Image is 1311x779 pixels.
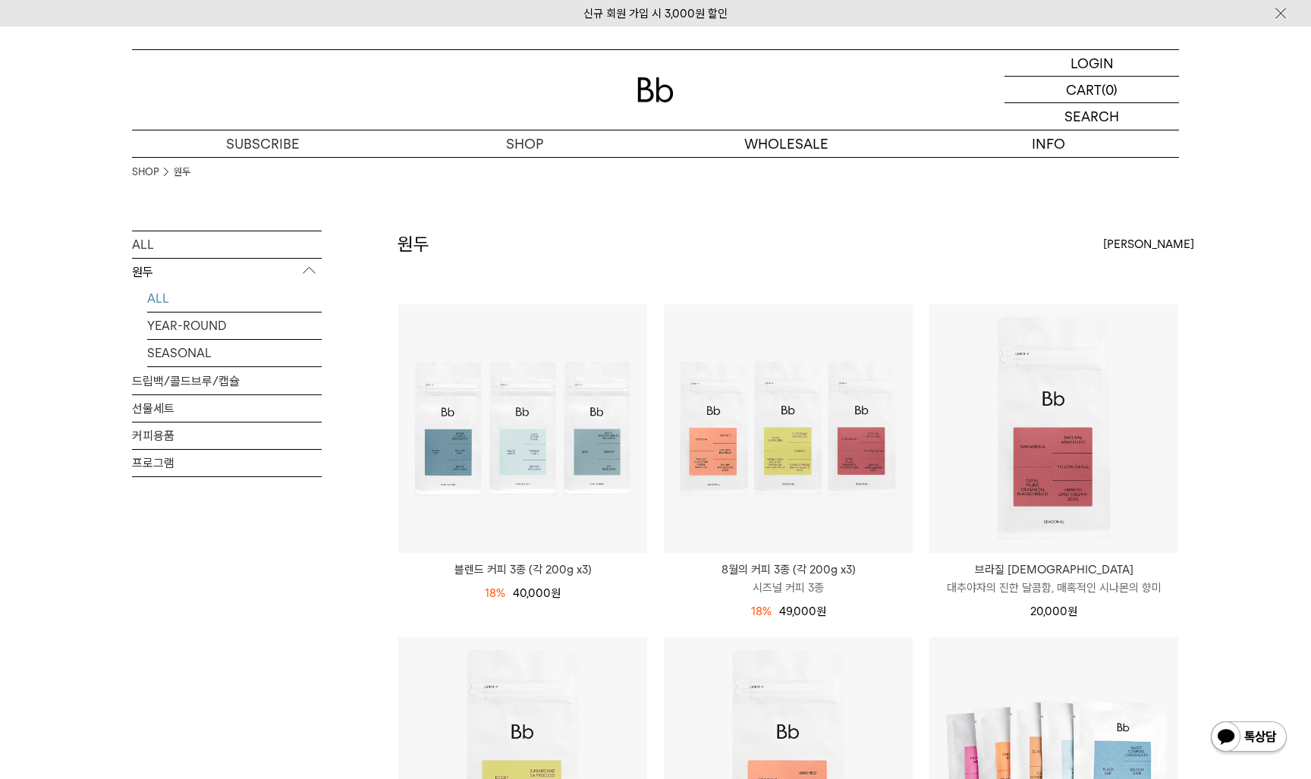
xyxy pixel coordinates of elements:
p: 원두 [132,259,322,286]
p: SEARCH [1064,103,1119,130]
a: LOGIN [1004,50,1179,77]
a: ALL [147,285,322,312]
a: 8월의 커피 3종 (각 200g x3) 시즈널 커피 3종 [664,561,913,597]
a: 커피용품 [132,422,322,449]
a: 프로그램 [132,450,322,476]
a: SUBSCRIBE [132,130,394,157]
img: 8월의 커피 3종 (각 200g x3) [664,304,913,553]
a: 선물세트 [132,395,322,422]
span: [PERSON_NAME] [1103,235,1194,253]
p: WHOLESALE [655,130,917,157]
p: 브라질 [DEMOGRAPHIC_DATA] [929,561,1178,579]
p: 8월의 커피 3종 (각 200g x3) [664,561,913,579]
img: 로고 [637,77,674,102]
p: CART [1066,77,1102,102]
span: 40,000 [513,586,561,600]
span: 20,000 [1030,605,1077,618]
span: 원 [1067,605,1077,618]
span: 원 [551,586,561,600]
a: ALL [132,231,322,258]
a: SHOP [132,165,159,180]
a: 신규 회원 가입 시 3,000원 할인 [583,7,728,20]
p: INFO [917,130,1179,157]
h2: 원두 [398,231,429,257]
div: 18% [751,602,772,620]
a: SEASONAL [147,340,322,366]
p: 시즈널 커피 3종 [664,579,913,597]
p: LOGIN [1070,50,1114,76]
a: YEAR-ROUND [147,313,322,339]
a: 블렌드 커피 3종 (각 200g x3) [398,561,647,579]
p: 대추야자의 진한 달콤함, 매혹적인 시나몬의 향미 [929,579,1178,597]
img: 블렌드 커피 3종 (각 200g x3) [398,304,647,553]
a: 브라질 [DEMOGRAPHIC_DATA] 대추야자의 진한 달콤함, 매혹적인 시나몬의 향미 [929,561,1178,597]
img: 카카오톡 채널 1:1 채팅 버튼 [1209,720,1288,756]
div: 18% [485,584,505,602]
span: 49,000 [779,605,826,618]
a: 드립백/콜드브루/캡슐 [132,368,322,394]
a: SHOP [394,130,655,157]
span: 원 [816,605,826,618]
a: CART (0) [1004,77,1179,103]
img: 브라질 사맘바이아 [929,304,1178,553]
p: (0) [1102,77,1118,102]
a: 원두 [174,165,190,180]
